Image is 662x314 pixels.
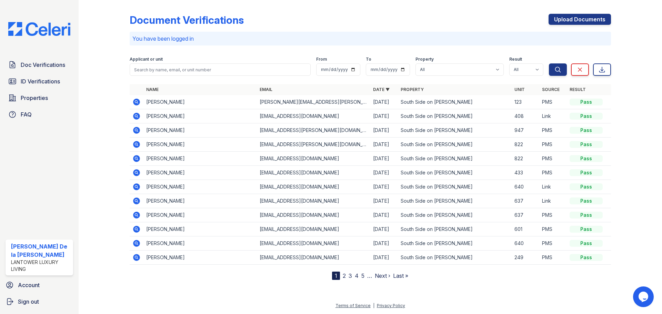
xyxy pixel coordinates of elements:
td: [PERSON_NAME][EMAIL_ADDRESS][PERSON_NAME][DOMAIN_NAME] [257,95,370,109]
td: South Side on [PERSON_NAME] [398,180,511,194]
label: Result [509,57,522,62]
a: Unit [514,87,525,92]
div: Pass [570,240,603,247]
a: 5 [361,272,364,279]
td: [DATE] [370,222,398,236]
td: [EMAIL_ADDRESS][DOMAIN_NAME] [257,152,370,166]
img: CE_Logo_Blue-a8612792a0a2168367f1c8372b55b34899dd931a85d93a1a3d3e32e68fde9ad4.png [3,22,76,36]
td: [EMAIL_ADDRESS][PERSON_NAME][DOMAIN_NAME] [257,138,370,152]
td: [PERSON_NAME] [143,180,257,194]
a: Result [570,87,586,92]
div: Pass [570,197,603,204]
td: PMS [539,251,567,265]
td: 822 [512,138,539,152]
td: South Side on [PERSON_NAME] [398,166,511,180]
td: [EMAIL_ADDRESS][DOMAIN_NAME] [257,166,370,180]
a: 2 [343,272,346,279]
div: Lantower Luxury Living [11,259,70,273]
a: Property [401,87,424,92]
a: Last » [393,272,408,279]
td: [PERSON_NAME] [143,166,257,180]
td: PMS [539,138,567,152]
span: FAQ [21,110,32,119]
div: [PERSON_NAME] De la [PERSON_NAME] [11,242,70,259]
td: [DATE] [370,109,398,123]
div: Pass [570,99,603,105]
p: You have been logged in [132,34,608,43]
td: [PERSON_NAME] [143,123,257,138]
td: 601 [512,222,539,236]
div: Pass [570,183,603,190]
div: Pass [570,254,603,261]
a: Source [542,87,560,92]
a: ID Verifications [6,74,73,88]
div: Pass [570,113,603,120]
div: Pass [570,155,603,162]
a: Account [3,278,76,292]
span: Doc Verifications [21,61,65,69]
td: [EMAIL_ADDRESS][DOMAIN_NAME] [257,236,370,251]
td: [DATE] [370,166,398,180]
td: [PERSON_NAME] [143,152,257,166]
td: Link [539,180,567,194]
a: Sign out [3,295,76,308]
td: [PERSON_NAME] [143,222,257,236]
td: [DATE] [370,138,398,152]
iframe: chat widget [633,286,655,307]
td: PMS [539,166,567,180]
td: [PERSON_NAME] [143,109,257,123]
td: 433 [512,166,539,180]
span: Account [18,281,40,289]
td: [EMAIL_ADDRESS][DOMAIN_NAME] [257,109,370,123]
a: Next › [375,272,390,279]
td: South Side on [PERSON_NAME] [398,208,511,222]
a: Date ▼ [373,87,390,92]
td: 637 [512,194,539,208]
label: From [316,57,327,62]
div: Pass [570,127,603,134]
td: Link [539,109,567,123]
a: Upload Documents [549,14,611,25]
td: Link [539,194,567,208]
td: PMS [539,152,567,166]
a: Privacy Policy [377,303,405,308]
td: PMS [539,95,567,109]
label: Applicant or unit [130,57,163,62]
td: PMS [539,222,567,236]
a: 4 [355,272,359,279]
div: Document Verifications [130,14,244,26]
td: [PERSON_NAME] [143,95,257,109]
td: [DATE] [370,180,398,194]
td: South Side on [PERSON_NAME] [398,138,511,152]
td: [EMAIL_ADDRESS][DOMAIN_NAME] [257,194,370,208]
div: | [373,303,374,308]
div: Pass [570,226,603,233]
a: Name [146,87,159,92]
td: [EMAIL_ADDRESS][DOMAIN_NAME] [257,222,370,236]
td: [EMAIL_ADDRESS][PERSON_NAME][DOMAIN_NAME] [257,123,370,138]
label: Property [415,57,434,62]
input: Search by name, email, or unit number [130,63,311,76]
div: Pass [570,141,603,148]
span: Sign out [18,297,39,306]
td: [PERSON_NAME] [143,138,257,152]
a: Properties [6,91,73,105]
a: Doc Verifications [6,58,73,72]
td: South Side on [PERSON_NAME] [398,123,511,138]
label: To [366,57,371,62]
td: PMS [539,236,567,251]
td: South Side on [PERSON_NAME] [398,95,511,109]
td: [PERSON_NAME] [143,251,257,265]
td: [EMAIL_ADDRESS][DOMAIN_NAME] [257,180,370,194]
td: [DATE] [370,236,398,251]
td: [DATE] [370,95,398,109]
span: ID Verifications [21,77,60,85]
td: [DATE] [370,208,398,222]
td: South Side on [PERSON_NAME] [398,222,511,236]
td: PMS [539,208,567,222]
td: 822 [512,152,539,166]
td: [DATE] [370,194,398,208]
td: 640 [512,236,539,251]
td: 947 [512,123,539,138]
